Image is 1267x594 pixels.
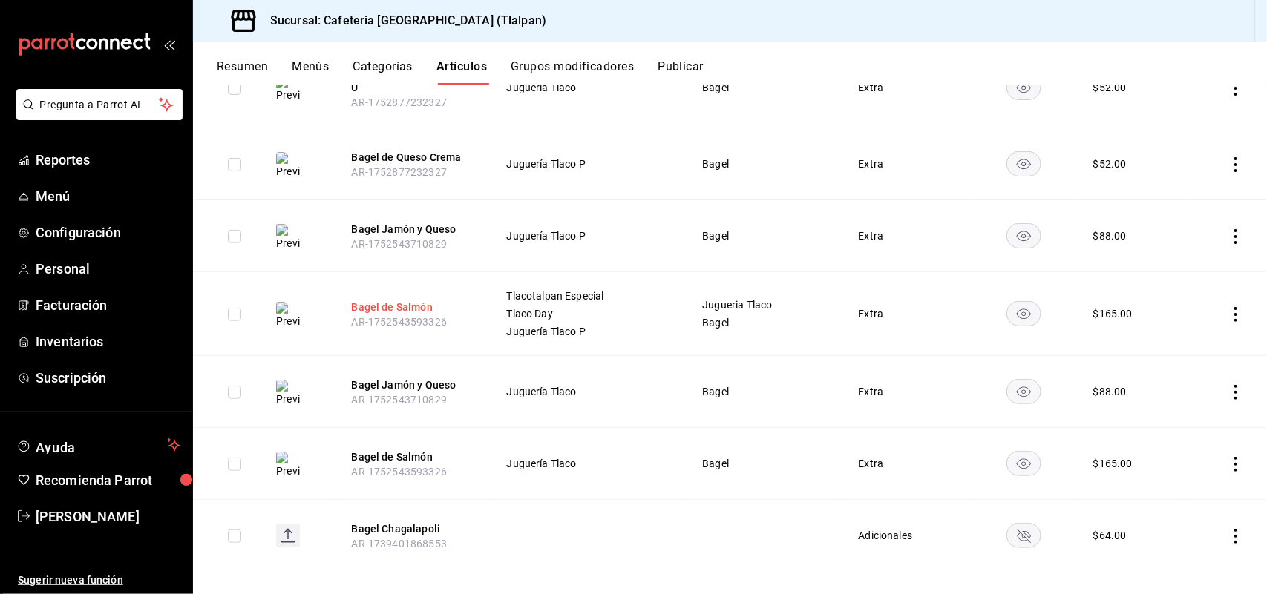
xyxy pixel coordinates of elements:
[858,530,954,541] span: Adicionales
[36,331,180,352] span: Inventarios
[1093,80,1127,95] div: $ 52.00
[352,222,471,237] button: edit-product-location
[36,259,180,279] span: Personal
[352,521,471,536] button: edit-product-location
[36,150,180,170] span: Reportes
[1093,228,1127,243] div: $ 88.00
[1006,223,1041,248] button: availability-product
[507,386,666,397] span: Juguería Tlaco
[16,89,183,120] button: Pregunta a Parrot AI
[36,295,180,315] span: Facturación
[36,470,180,490] span: Recomienda Parrot
[1006,379,1041,404] button: availability-product
[507,458,666,469] span: Juguería Tlaco
[702,159,821,169] span: Bagel
[36,222,180,242] span: Configuración
[507,231,666,241] span: Juguería Tlaco P
[507,308,666,319] span: Tlaco Day
[352,238,447,250] span: AR-1752543710829
[1228,529,1243,544] button: actions
[258,12,546,30] h3: Sucursal: Cafeteria [GEOGRAPHIC_DATA] (Tlalpan)
[507,291,666,301] span: Tlacotalpan Especial
[858,231,954,241] span: Extra
[352,538,447,550] span: AR-1739401868553
[1228,157,1243,172] button: actions
[858,159,954,169] span: Extra
[217,59,1267,85] div: navigation tabs
[858,386,954,397] span: Extra
[1093,156,1127,171] div: $ 52.00
[352,150,471,165] button: edit-product-location
[1093,456,1133,471] div: $ 165.00
[352,466,447,478] span: AR-1752543593326
[163,39,175,50] button: open_drawer_menu
[352,449,471,464] button: edit-product-location
[1093,528,1127,543] div: $ 64.00
[702,458,821,469] span: Bagel
[352,300,471,314] button: edit-product-location
[436,59,487,85] button: Artículos
[276,152,300,179] img: Preview
[352,377,471,392] button: edit-product-location
[1228,307,1243,322] button: actions
[276,380,300,406] img: Preview
[702,231,821,241] span: Bagel
[276,302,300,329] img: Preview
[1093,384,1127,399] div: $ 88.00
[507,326,666,337] span: Juguería Tlaco P
[1093,306,1133,321] div: $ 165.00
[658,59,704,85] button: Publicar
[858,308,954,319] span: Extra
[18,572,180,588] span: Sugerir nueva función
[702,317,821,328] span: Bagel
[1228,457,1243,472] button: actions
[217,59,268,85] button: Resumen
[1006,151,1041,176] button: availability-product
[276,452,300,478] img: Preview
[36,186,180,206] span: Menú
[507,159,666,169] span: Juguería Tlaco P
[10,108,183,123] a: Pregunta a Parrot AI
[352,316,447,328] span: AR-1752543593326
[702,82,821,93] span: Bagel
[276,76,300,102] img: Preview
[40,97,160,113] span: Pregunta a Parrot AI
[1228,229,1243,244] button: actions
[1006,523,1041,548] button: availability-product
[1228,385,1243,400] button: actions
[352,394,447,406] span: AR-1752543710829
[511,59,634,85] button: Grupos modificadores
[36,506,180,527] span: [PERSON_NAME]
[1006,451,1041,476] button: availability-product
[702,300,821,310] span: Jugueria Tlaco
[36,368,180,388] span: Suscripción
[352,166,447,178] span: AR-1752877232327
[292,59,329,85] button: Menús
[352,96,447,108] span: AR-1752877232327
[858,82,954,93] span: Extra
[276,224,300,251] img: Preview
[858,458,954,469] span: Extra
[507,82,666,93] span: Juguería Tlaco
[702,386,821,397] span: Bagel
[36,436,161,454] span: Ayuda
[1006,75,1041,100] button: availability-product
[1228,81,1243,96] button: actions
[353,59,413,85] button: Categorías
[1006,301,1041,326] button: availability-product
